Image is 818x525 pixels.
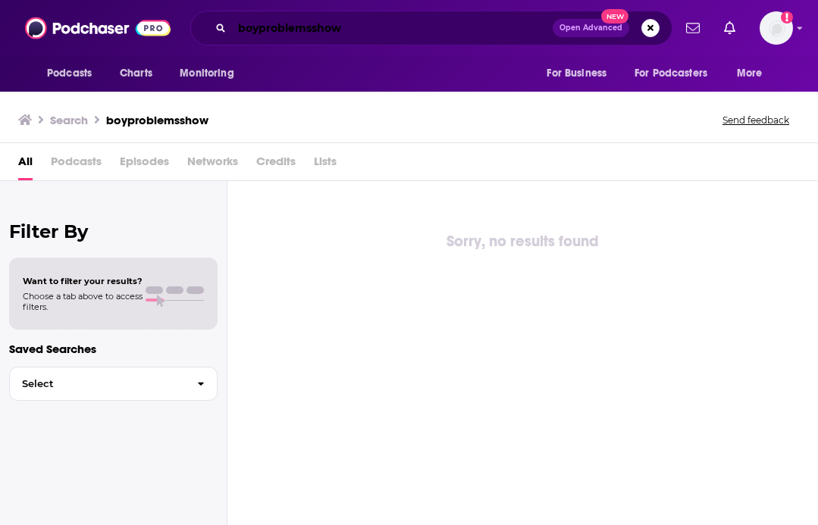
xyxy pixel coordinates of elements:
[169,59,253,88] button: open menu
[553,19,629,37] button: Open AdvancedNew
[51,149,102,180] span: Podcasts
[781,11,793,23] svg: Add a profile image
[190,11,672,45] div: Search podcasts, credits, & more...
[760,11,793,45] span: Logged in as megcassidy
[760,11,793,45] button: Show profile menu
[120,149,169,180] span: Episodes
[314,149,337,180] span: Lists
[110,59,161,88] a: Charts
[737,63,763,84] span: More
[36,59,111,88] button: open menu
[180,63,233,84] span: Monitoring
[23,276,143,286] span: Want to filter your results?
[9,342,218,356] p: Saved Searches
[718,15,741,41] a: Show notifications dropdown
[559,24,622,32] span: Open Advanced
[106,113,208,127] h3: boyproblemsshow
[9,220,218,242] h2: Filter By
[726,59,782,88] button: open menu
[25,14,171,42] img: Podchaser - Follow, Share and Rate Podcasts
[601,9,628,23] span: New
[23,291,143,312] span: Choose a tab above to access filters.
[227,230,818,254] div: Sorry, no results found
[50,113,88,127] h3: Search
[547,63,606,84] span: For Business
[536,59,625,88] button: open menu
[187,149,238,180] span: Networks
[718,114,794,127] button: Send feedback
[635,63,707,84] span: For Podcasters
[9,367,218,401] button: Select
[10,379,185,389] span: Select
[18,149,33,180] a: All
[680,15,706,41] a: Show notifications dropdown
[256,149,296,180] span: Credits
[232,16,553,40] input: Search podcasts, credits, & more...
[625,59,729,88] button: open menu
[47,63,92,84] span: Podcasts
[120,63,152,84] span: Charts
[760,11,793,45] img: User Profile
